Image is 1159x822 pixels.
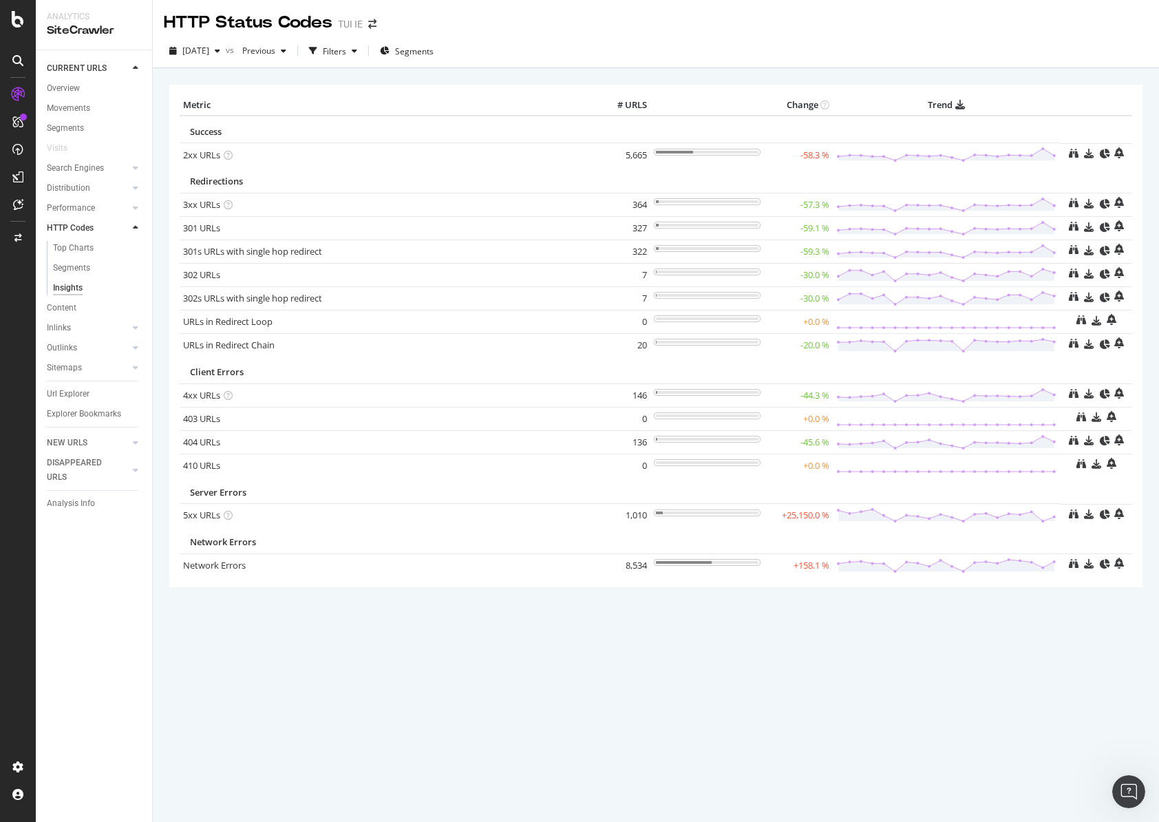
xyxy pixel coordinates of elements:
a: 3xx URLs [183,198,220,211]
td: -30.0 % [764,286,833,310]
a: URLs in Redirect Loop [183,315,273,328]
a: Segments [47,121,142,136]
span: Success [190,125,222,138]
div: Distribution [47,181,90,196]
a: 302 URLs [183,268,220,281]
td: -20.0 % [764,333,833,357]
a: 302s URLs with single hop redirect [183,292,322,304]
button: Segments [374,40,439,62]
a: Overview [47,81,142,96]
td: 136 [595,430,650,454]
span: Client Errors [190,366,244,378]
a: Performance [47,201,129,215]
a: CURRENT URLS [47,61,129,76]
th: # URLS [595,95,650,116]
div: Filters [323,45,346,57]
button: Previous [237,40,292,62]
div: Visits [47,141,67,156]
span: vs [226,44,237,56]
a: URLs in Redirect Chain [183,339,275,351]
div: bell-plus [1114,508,1124,519]
div: HTTP Status Codes [164,11,332,34]
td: 7 [595,263,650,286]
div: Segments [47,121,84,136]
div: Movements [47,101,90,116]
div: bell-plus [1114,291,1124,302]
div: bell-plus [1114,388,1124,399]
div: Performance [47,201,95,215]
a: Sitemaps [47,361,129,375]
a: HTTP Codes [47,221,129,235]
td: +0.0 % [764,407,833,430]
td: 8,534 [595,554,650,577]
a: 404 URLs [183,436,220,448]
td: -59.1 % [764,216,833,240]
button: [DATE] [164,40,226,62]
div: Outlinks [47,341,77,355]
span: Network Errors [190,536,256,548]
td: 0 [595,454,650,477]
td: +25,150.0 % [764,504,833,527]
div: bell-plus [1114,434,1124,445]
div: Analytics [47,11,141,23]
a: Inlinks [47,321,129,335]
th: Metric [180,95,595,116]
div: bell-plus [1114,558,1124,569]
div: TUI IE [338,17,363,31]
td: 0 [595,310,650,333]
div: Analysis Info [47,496,95,511]
td: 7 [595,286,650,310]
div: bell-plus [1114,220,1124,231]
div: Search Engines [47,161,104,176]
a: Movements [47,101,142,116]
a: 403 URLs [183,412,220,425]
div: bell-plus [1114,267,1124,278]
div: bell-plus [1107,411,1116,422]
td: +0.0 % [764,454,833,477]
td: -44.3 % [764,383,833,407]
div: arrow-right-arrow-left [368,19,376,29]
td: 327 [595,216,650,240]
a: 301 URLs [183,222,220,234]
div: Sitemaps [47,361,82,375]
div: bell-plus [1114,197,1124,208]
div: Top Charts [53,241,94,255]
span: Server Errors [190,486,246,498]
td: 0 [595,407,650,430]
div: Inlinks [47,321,71,335]
a: Network Errors [183,559,246,571]
a: Search Engines [47,161,129,176]
div: CURRENT URLS [47,61,107,76]
td: 20 [595,333,650,357]
div: bell-plus [1107,458,1116,469]
th: Change [764,95,833,116]
div: Overview [47,81,80,96]
div: Segments [53,261,90,275]
div: Url Explorer [47,387,89,401]
a: Content [47,301,142,315]
a: NEW URLS [47,436,129,450]
span: 2025 Oct. 15th [182,45,209,56]
a: Segments [53,261,142,275]
div: SiteCrawler [47,23,141,39]
td: +0.0 % [764,310,833,333]
div: NEW URLS [47,436,87,450]
a: Analysis Info [47,496,142,511]
a: 5xx URLs [183,509,220,521]
a: 4xx URLs [183,389,220,401]
td: -58.3 % [764,143,833,167]
td: 322 [595,240,650,263]
div: bell-plus [1114,244,1124,255]
td: -30.0 % [764,263,833,286]
th: Trend [833,95,1060,116]
a: Url Explorer [47,387,142,401]
div: bell-plus [1107,314,1116,325]
span: Previous [237,45,275,56]
td: 364 [595,193,650,216]
td: 5,665 [595,143,650,167]
td: 1,010 [595,504,650,527]
td: -45.6 % [764,430,833,454]
div: Content [47,301,76,315]
span: Segments [395,45,434,57]
a: DISAPPEARED URLS [47,456,129,485]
